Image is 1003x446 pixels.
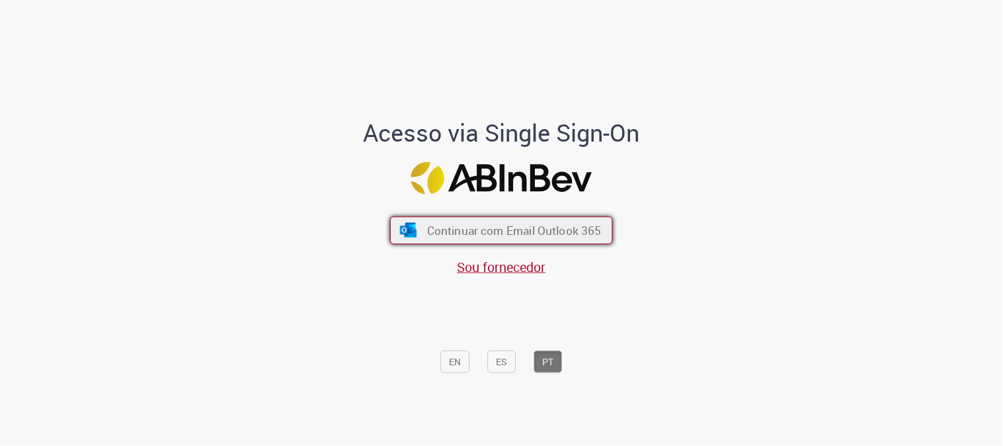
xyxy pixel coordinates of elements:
[390,216,613,244] button: ícone Azure/Microsoft 360 Continuar com Email Outlook 365
[488,351,516,373] button: ES
[318,120,685,146] h1: Acesso via Single Sign-On
[399,223,418,238] img: ícone Azure/Microsoft 360
[458,258,546,276] a: Sou fornecedor
[427,223,602,238] span: Continuar com Email Outlook 365
[534,351,563,373] button: PT
[441,351,470,373] button: EN
[411,161,592,194] img: Logo ABInBev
